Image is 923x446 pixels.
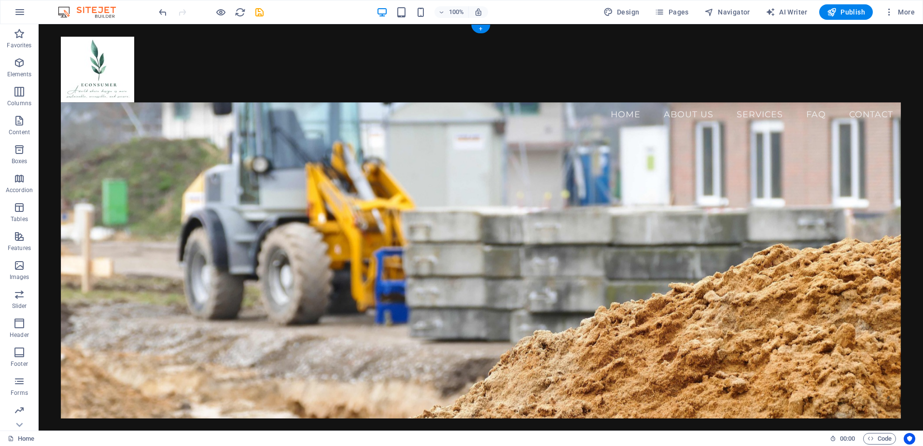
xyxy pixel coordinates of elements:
span: Pages [655,7,688,17]
i: Reload page [235,7,246,18]
button: AI Writer [762,4,811,20]
p: Boxes [12,157,28,165]
span: Navigator [704,7,750,17]
p: Header [10,331,29,339]
p: Elements [7,70,32,78]
p: Forms [11,389,28,397]
button: undo [157,6,168,18]
p: Images [10,273,29,281]
p: Favorites [7,42,31,49]
p: Tables [11,215,28,223]
a: Click to cancel selection. Double-click to open Pages [8,433,34,445]
button: Design [600,4,643,20]
i: On resize automatically adjust zoom level to fit chosen device. [474,8,483,16]
button: Code [863,433,896,445]
span: More [884,7,915,17]
span: : [847,435,848,442]
span: AI Writer [766,7,808,17]
h6: 100% [449,6,464,18]
button: Usercentrics [904,433,915,445]
h6: Session time [830,433,855,445]
button: 100% [434,6,469,18]
div: Design (Ctrl+Alt+Y) [600,4,643,20]
p: Columns [7,99,31,107]
i: Undo: Change text (Ctrl+Z) [157,7,168,18]
span: Code [867,433,892,445]
button: Click here to leave preview mode and continue editing [215,6,226,18]
p: Footer [11,360,28,368]
button: reload [234,6,246,18]
button: More [881,4,919,20]
button: Pages [651,4,692,20]
div: + [471,25,490,33]
i: Save (Ctrl+S) [254,7,265,18]
p: Slider [12,302,27,310]
button: save [253,6,265,18]
span: 00 00 [840,433,855,445]
p: Marketing [6,418,32,426]
p: Accordion [6,186,33,194]
button: Navigator [700,4,754,20]
p: Content [9,128,30,136]
span: Design [603,7,640,17]
button: Publish [819,4,873,20]
p: Features [8,244,31,252]
span: Publish [827,7,865,17]
img: Editor Logo [56,6,128,18]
